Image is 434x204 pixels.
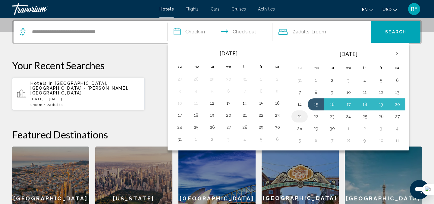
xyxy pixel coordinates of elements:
[175,135,184,144] button: Day 31
[308,47,389,61] th: [DATE]
[392,76,402,85] button: Day 6
[344,112,353,121] button: Day 24
[344,100,353,109] button: Day 17
[360,112,370,121] button: Day 25
[295,112,304,121] button: Day 21
[224,111,233,119] button: Day 20
[311,76,321,85] button: Day 1
[224,99,233,107] button: Day 13
[30,81,53,86] span: Hotels in
[392,136,402,145] button: Day 11
[207,99,217,107] button: Day 12
[240,135,250,144] button: Day 4
[175,87,184,95] button: Day 3
[191,111,201,119] button: Day 18
[224,135,233,144] button: Day 3
[310,28,326,36] span: , 1
[344,88,353,97] button: Day 10
[327,124,337,133] button: Day 30
[207,75,217,83] button: Day 29
[256,135,266,144] button: Day 5
[240,75,250,83] button: Day 31
[314,29,326,35] span: Room
[360,136,370,145] button: Day 9
[376,112,386,121] button: Day 26
[360,76,370,85] button: Day 4
[311,112,321,121] button: Day 22
[240,111,250,119] button: Day 21
[207,135,217,144] button: Day 2
[362,7,368,12] span: en
[392,100,402,109] button: Day 20
[256,99,266,107] button: Day 15
[327,88,337,97] button: Day 9
[295,124,304,133] button: Day 28
[175,111,184,119] button: Day 17
[360,88,370,97] button: Day 11
[224,123,233,131] button: Day 27
[362,5,373,14] button: Change language
[188,47,269,60] th: [DATE]
[240,123,250,131] button: Day 28
[272,99,282,107] button: Day 16
[191,99,201,107] button: Day 11
[327,100,337,109] button: Day 16
[272,75,282,83] button: Day 2
[311,100,321,109] button: Day 15
[211,7,219,11] a: Cars
[30,97,140,101] p: [DATE] - [DATE]
[207,123,217,131] button: Day 26
[376,88,386,97] button: Day 12
[47,103,63,107] span: 2
[295,136,304,145] button: Day 5
[272,87,282,95] button: Day 9
[12,77,145,110] button: Hotels in [GEOGRAPHIC_DATA], [GEOGRAPHIC_DATA] - [PERSON_NAME], [GEOGRAPHIC_DATA][DATE] - [DATE]1...
[240,87,250,95] button: Day 7
[360,124,370,133] button: Day 2
[327,112,337,121] button: Day 23
[175,99,184,107] button: Day 10
[376,124,386,133] button: Day 3
[327,76,337,85] button: Day 2
[392,124,402,133] button: Day 4
[296,29,310,35] span: Adults
[175,75,184,83] button: Day 27
[344,76,353,85] button: Day 3
[12,3,153,15] a: Travorium
[410,180,429,199] iframe: Button to launch messaging window
[272,123,282,131] button: Day 30
[186,7,199,11] a: Flights
[258,7,275,11] a: Activities
[411,6,417,12] span: RF
[392,112,402,121] button: Day 27
[30,81,129,95] span: [GEOGRAPHIC_DATA], [GEOGRAPHIC_DATA] - [PERSON_NAME], [GEOGRAPHIC_DATA]
[311,136,321,145] button: Day 6
[207,87,217,95] button: Day 5
[159,7,174,11] a: Hotels
[382,7,392,12] span: USD
[12,128,422,141] h2: Featured Destinations
[272,21,371,43] button: Travelers: 2 adults, 0 children
[272,111,282,119] button: Day 23
[376,76,386,85] button: Day 5
[224,75,233,83] button: Day 30
[12,59,422,71] p: Your Recent Searches
[376,100,386,109] button: Day 19
[295,76,304,85] button: Day 31
[272,135,282,144] button: Day 6
[191,135,201,144] button: Day 1
[327,136,337,145] button: Day 7
[311,124,321,133] button: Day 29
[382,5,397,14] button: Change currency
[293,28,310,36] span: 2
[392,88,402,97] button: Day 13
[385,30,406,35] span: Search
[256,111,266,119] button: Day 22
[295,88,304,97] button: Day 7
[371,21,420,43] button: Search
[191,87,201,95] button: Day 4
